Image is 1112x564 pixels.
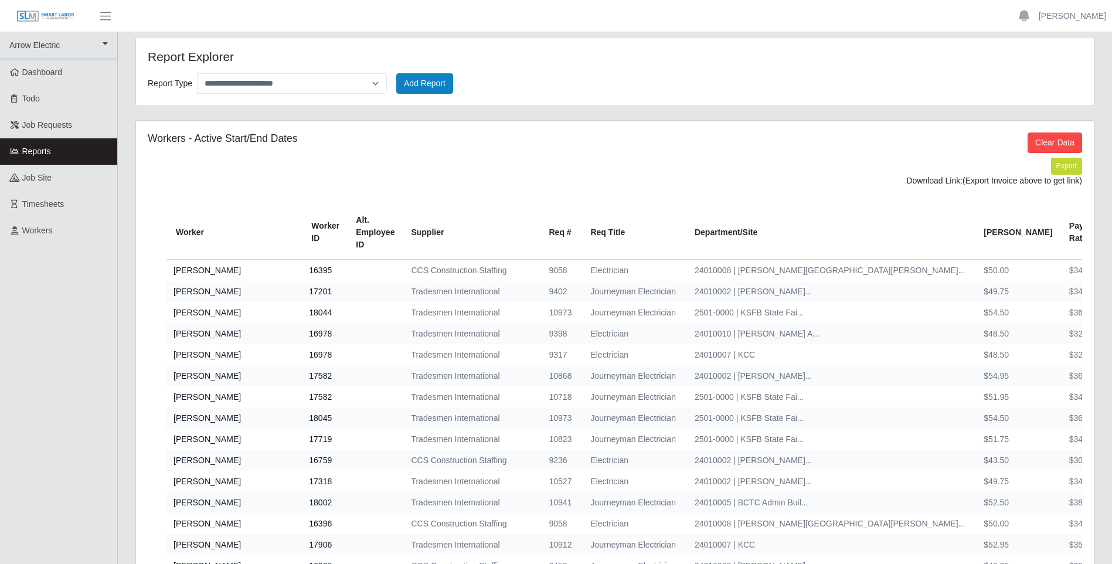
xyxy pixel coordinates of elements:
td: $49.75 [974,471,1059,492]
a: [PERSON_NAME] [1039,10,1106,22]
th: Worker [166,206,302,260]
td: 10823 [539,429,581,450]
h5: Workers - Active Start/End Dates [148,132,765,145]
td: $34.00 [1060,513,1104,534]
td: Tradesmen International [402,365,539,386]
td: $51.95 [974,386,1059,407]
span: (Export Invoice above to get link) [963,176,1082,185]
td: 17318 [302,471,346,492]
td: Electrician [581,344,685,365]
td: $35.00 [1060,534,1104,555]
td: 9402 [539,281,581,302]
td: CCS Construction Staffing [402,259,539,281]
td: $54.50 [974,302,1059,323]
button: Add Report [396,73,453,94]
td: Tradesmen International [402,492,539,513]
h4: Report Explorer [148,49,527,64]
td: 17582 [302,365,346,386]
span: Job Requests [22,120,73,130]
th: Req Title [581,206,685,260]
td: $34.00 [1060,386,1104,407]
td: 24010005 | BCTC Admin Buil... [685,492,974,513]
td: 10941 [539,492,581,513]
td: $52.95 [974,534,1059,555]
td: 24010007 | KCC [685,344,974,365]
th: Alt. Employee ID [346,206,402,260]
td: Tradesmen International [402,386,539,407]
td: 10868 [539,365,581,386]
td: Tradesmen International [402,407,539,429]
td: $34.00 [1060,429,1104,450]
span: Timesheets [22,199,64,209]
td: 18002 [302,492,346,513]
th: Worker ID [302,206,346,260]
td: $38.00 [1060,492,1104,513]
td: Tradesmen International [402,344,539,365]
span: Todo [22,94,40,103]
th: Req # [539,206,581,260]
td: 2501-0000 | KSFB State Fai... [685,302,974,323]
th: [PERSON_NAME] [974,206,1059,260]
td: Tradesmen International [402,429,539,450]
td: [PERSON_NAME] [166,513,302,534]
td: [PERSON_NAME] [166,407,302,429]
td: [PERSON_NAME] [166,365,302,386]
td: 24010008 | [PERSON_NAME][GEOGRAPHIC_DATA][PERSON_NAME]... [685,513,974,534]
td: 17719 [302,429,346,450]
td: 17582 [302,386,346,407]
td: 24010002 | [PERSON_NAME]... [685,471,974,492]
td: 17201 [302,281,346,302]
span: Reports [22,147,51,156]
td: 18044 [302,302,346,323]
td: 18045 [302,407,346,429]
th: Department/Site [685,206,974,260]
td: [PERSON_NAME] [166,302,302,323]
td: [PERSON_NAME] [166,323,302,344]
td: [PERSON_NAME] [166,429,302,450]
td: $34.00 [1060,281,1104,302]
td: CCS Construction Staffing [402,450,539,471]
td: $52.50 [974,492,1059,513]
td: Journeyman Electrician [581,302,685,323]
td: Tradesmen International [402,534,539,555]
td: 16395 [302,259,346,281]
td: [PERSON_NAME] [166,386,302,407]
td: 9058 [539,513,581,534]
td: 17906 [302,534,346,555]
span: Workers [22,226,53,235]
td: 2501-0000 | KSFB State Fai... [685,407,974,429]
td: $54.50 [974,407,1059,429]
td: [PERSON_NAME] [166,281,302,302]
td: [PERSON_NAME] [166,471,302,492]
td: 2501-0000 | KSFB State Fai... [685,386,974,407]
td: Journeyman Electrician [581,429,685,450]
td: $34.00 [1060,471,1104,492]
td: 10527 [539,471,581,492]
td: Journeyman Electrician [581,281,685,302]
img: SLM Logo [16,10,75,23]
td: [PERSON_NAME] [166,492,302,513]
td: 10973 [539,407,581,429]
td: $34.00 [1060,259,1104,281]
td: $36.00 [1060,365,1104,386]
td: 16759 [302,450,346,471]
td: Journeyman Electrician [581,365,685,386]
td: CCS Construction Staffing [402,513,539,534]
td: 24010002 | [PERSON_NAME]... [685,450,974,471]
td: 24010002 | [PERSON_NAME]... [685,281,974,302]
td: 9317 [539,344,581,365]
td: $43.50 [974,450,1059,471]
td: $36.00 [1060,302,1104,323]
td: $54.95 [974,365,1059,386]
td: 24010008 | [PERSON_NAME][GEOGRAPHIC_DATA][PERSON_NAME]... [685,259,974,281]
td: 16978 [302,344,346,365]
td: Tradesmen International [402,323,539,344]
td: Journeyman Electrician [581,407,685,429]
td: $50.00 [974,259,1059,281]
td: Journeyman Electrician [581,386,685,407]
td: $51.75 [974,429,1059,450]
span: Dashboard [22,67,63,77]
td: 9058 [539,259,581,281]
td: $32.00 [1060,323,1104,344]
td: 24010002 | [PERSON_NAME]... [685,365,974,386]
